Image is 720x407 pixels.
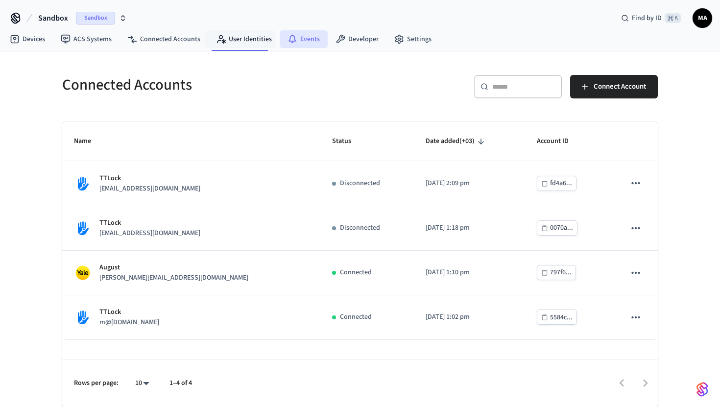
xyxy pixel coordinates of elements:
button: MA [693,8,712,28]
p: August [99,263,248,273]
span: Connect Account [594,80,646,93]
img: TTLock Logo, Square [74,309,92,326]
span: Account ID [537,134,581,149]
button: 0070a... [537,220,577,236]
span: Sandbox [76,12,115,24]
span: Find by ID [632,13,662,23]
p: [DATE] 1:02 pm [426,312,513,322]
div: Find by ID⌘ K [613,9,689,27]
p: Connected [340,312,372,322]
span: Name [74,134,104,149]
p: TTLock [99,173,200,184]
img: Yale Logo, Square [74,264,92,282]
span: Status [332,134,364,149]
button: 797f6... [537,265,576,280]
h5: Connected Accounts [62,75,354,95]
p: TTLock [99,307,159,317]
p: TTLock [99,218,200,228]
p: [PERSON_NAME][EMAIL_ADDRESS][DOMAIN_NAME] [99,273,248,283]
div: 0070a... [550,222,573,234]
p: [DATE] 1:10 pm [426,267,513,278]
p: Rows per page: [74,378,119,388]
button: 5584c... [537,310,577,325]
span: ⌘ K [665,13,681,23]
div: 10 [130,376,154,390]
a: ACS Systems [53,30,120,48]
p: Disconnected [340,178,380,189]
p: Disconnected [340,223,380,233]
span: MA [694,9,711,27]
div: 797f6... [550,266,572,279]
img: TTLock Logo, Square [74,219,92,237]
span: Sandbox [38,12,68,24]
button: fd4a6... [537,176,576,191]
table: sticky table [62,122,658,340]
div: 5584c... [550,311,573,324]
p: [DATE] 1:18 pm [426,223,513,233]
a: Connected Accounts [120,30,208,48]
span: Date added(+03) [426,134,487,149]
a: Developer [328,30,386,48]
p: 1–4 of 4 [169,378,192,388]
p: Connected [340,267,372,278]
p: m@[DOMAIN_NAME] [99,317,159,328]
button: Connect Account [570,75,658,98]
a: Devices [2,30,53,48]
a: User Identities [208,30,280,48]
a: Settings [386,30,439,48]
div: fd4a6... [550,177,572,190]
p: [DATE] 2:09 pm [426,178,513,189]
img: TTLock Logo, Square [74,175,92,192]
img: SeamLogoGradient.69752ec5.svg [696,382,708,397]
a: Events [280,30,328,48]
p: [EMAIL_ADDRESS][DOMAIN_NAME] [99,184,200,194]
p: [EMAIL_ADDRESS][DOMAIN_NAME] [99,228,200,239]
